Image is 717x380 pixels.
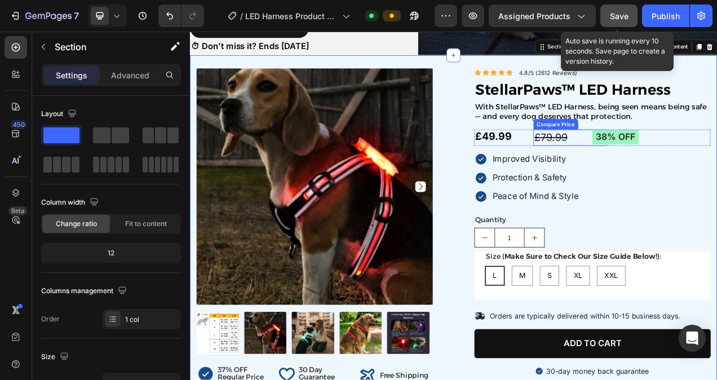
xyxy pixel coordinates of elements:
div: £49.99 [365,126,460,145]
span: XL [492,308,503,319]
button: decrement [365,253,391,277]
div: Beta [8,206,27,215]
span: Assigned Products [498,10,570,22]
div: Compare Price [443,114,496,124]
strong: Make Sure to Check Our Size Guide Below! [403,284,599,294]
span: Improved Visibility [388,157,483,170]
div: 12 [43,245,179,261]
p: Section [55,40,147,54]
p: Protection & Safety [388,181,498,195]
p: Orders are typically delivered within 10-15 business days. [384,360,629,372]
button: 7 [5,5,84,27]
div: Publish [652,10,680,22]
span: With StellarPaws™ LED Harness, being seen means being safe — and every dog deserves that protection. [366,91,663,115]
iframe: Design area [190,32,717,380]
span: L [388,308,393,319]
div: Undo/Redo [158,5,204,27]
p: Peace of Mind & Style [388,205,498,219]
p: Size ( ): [379,284,653,295]
div: 450 [11,120,27,129]
div: Column width [41,195,101,210]
span: / [240,10,243,22]
div: Section 4 [457,15,492,25]
div: Quantity [365,235,668,249]
p: 4.8/5 (2612 Reviews) [422,48,497,58]
button: Assigned Products [489,5,596,27]
span: S [458,308,464,319]
div: Columns management [41,284,129,299]
p: Advanced [111,69,149,81]
span: M [422,308,430,319]
span: Save [610,11,629,21]
div: Size [41,350,71,365]
div: Layout [41,107,79,122]
input: quantity [391,253,429,277]
span: LED Harness Product Page - [DATE] 12:29:02 [245,10,338,22]
pre: 38% off [516,126,576,145]
p: Settings [56,69,87,81]
span: XXL [532,308,549,319]
button: Save [600,5,638,27]
button: AI Content [592,13,641,26]
button: Publish [642,5,689,27]
button: Carousel Next Arrow [289,192,303,206]
div: 1 col [125,315,178,325]
p: 7 [74,9,79,23]
h1: StellarPaws™ LED Harness [365,61,668,88]
p: Create Theme Section [512,15,585,25]
div: Order [41,314,60,324]
span: Fit to content [125,219,167,229]
div: £79.99 [441,126,536,146]
button: increment [429,253,454,277]
span: Change ratio [56,219,97,229]
div: Open Intercom Messenger [679,325,706,352]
